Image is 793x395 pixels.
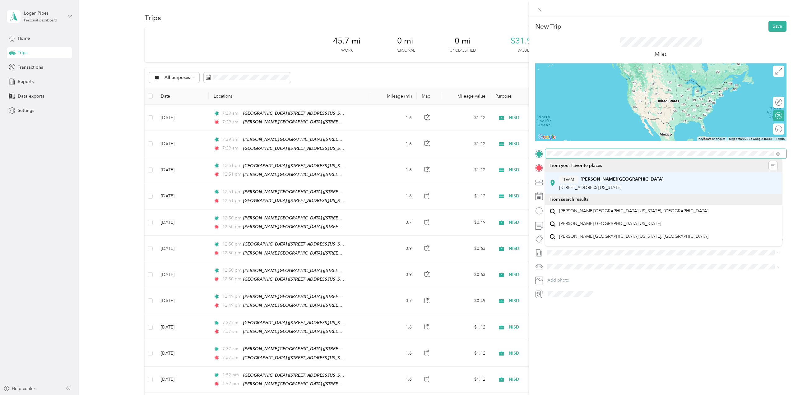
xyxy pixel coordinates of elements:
span: From your Favorite places [550,163,602,168]
a: Open this area in Google Maps (opens a new window) [537,133,557,141]
span: [PERSON_NAME][GEOGRAPHIC_DATA][US_STATE], [GEOGRAPHIC_DATA] [559,208,708,214]
span: From search results [550,197,588,202]
span: [PERSON_NAME][GEOGRAPHIC_DATA][US_STATE] [559,221,661,227]
p: New Trip [535,22,561,31]
iframe: Everlance-gr Chat Button Frame [758,360,793,395]
button: Add photo [545,276,786,285]
button: TEAM [559,176,578,183]
button: Keyboard shortcuts [698,137,725,141]
img: Google [537,133,557,141]
strong: [PERSON_NAME][GEOGRAPHIC_DATA] [581,177,664,182]
span: [PERSON_NAME][GEOGRAPHIC_DATA][US_STATE], [GEOGRAPHIC_DATA] [559,234,708,239]
button: Save [768,21,786,32]
span: [STREET_ADDRESS][US_STATE] [559,185,621,190]
span: Map data ©2025 Google, INEGI [729,137,772,140]
span: TEAM [563,177,574,182]
p: Miles [655,50,667,58]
